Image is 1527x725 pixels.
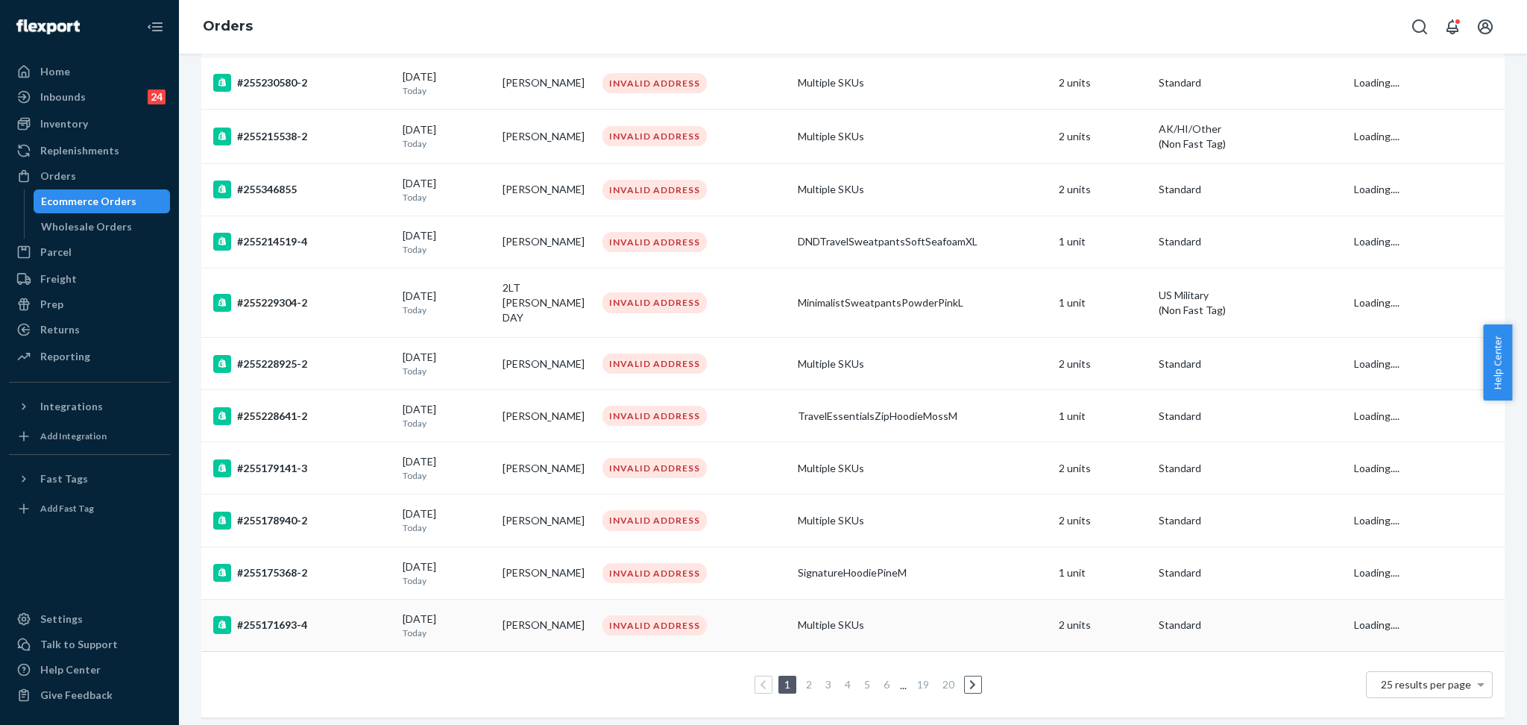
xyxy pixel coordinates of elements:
[148,90,166,104] div: 24
[403,191,491,204] p: Today
[213,407,391,425] div: #255228641-2
[602,126,707,146] div: INVALID ADDRESS
[497,109,596,163] td: [PERSON_NAME]
[914,678,932,691] a: Page 19
[822,678,834,691] a: Page 3
[1053,495,1153,547] td: 2 units
[213,74,391,92] div: #255230580-2
[1470,12,1500,42] button: Open account menu
[798,409,1047,424] div: TravelEssentialsZipHoodieMossM
[403,469,491,482] p: Today
[899,676,907,694] li: ...
[798,234,1047,249] div: DNDTravelSweatpantsSoftSeafoamXL
[40,90,86,104] div: Inbounds
[403,574,491,587] p: Today
[403,69,491,97] div: [DATE]
[1159,303,1342,318] div: (Non Fast Tag)
[602,406,707,426] div: INVALID ADDRESS
[41,219,132,234] div: Wholesale Orders
[1159,357,1342,371] p: Standard
[842,678,854,691] a: Page 4
[1438,12,1467,42] button: Open notifications
[9,85,170,109] a: Inbounds24
[203,18,253,34] a: Orders
[9,607,170,631] a: Settings
[403,559,491,587] div: [DATE]
[9,139,170,163] a: Replenishments
[1348,390,1505,442] td: Loading....
[16,19,80,34] img: Flexport logo
[1348,163,1505,216] td: Loading....
[9,497,170,521] a: Add Fast Tag
[497,599,596,651] td: [PERSON_NAME]
[792,495,1053,547] td: Multiple SKUs
[403,289,491,316] div: [DATE]
[213,512,391,530] div: #255178940-2
[1348,442,1505,495] td: Loading....
[213,459,391,477] div: #255179141-3
[40,637,118,652] div: Talk to Support
[213,294,391,312] div: #255229304-2
[1053,269,1153,338] td: 1 unit
[602,458,707,478] div: INVALID ADDRESS
[792,338,1053,390] td: Multiple SKUs
[1159,122,1342,136] p: AK/HI/Other
[602,180,707,200] div: INVALID ADDRESS
[939,678,957,691] a: Page 20
[1159,75,1342,90] p: Standard
[403,417,491,430] p: Today
[403,402,491,430] div: [DATE]
[497,216,596,268] td: [PERSON_NAME]
[1053,109,1153,163] td: 2 units
[213,355,391,373] div: #255228925-2
[40,143,119,158] div: Replenishments
[34,215,171,239] a: Wholesale Orders
[9,164,170,188] a: Orders
[602,615,707,635] div: INVALID ADDRESS
[40,116,88,131] div: Inventory
[40,430,107,442] div: Add Integration
[497,495,596,547] td: [PERSON_NAME]
[9,683,170,707] button: Give Feedback
[213,564,391,582] div: #255175368-2
[40,399,103,414] div: Integrations
[1348,216,1505,268] td: Loading....
[9,658,170,682] a: Help Center
[1053,547,1153,599] td: 1 unit
[497,57,596,109] td: [PERSON_NAME]
[497,390,596,442] td: [PERSON_NAME]
[40,64,70,79] div: Home
[1348,547,1505,599] td: Loading....
[1405,12,1435,42] button: Open Search Box
[403,243,491,256] p: Today
[1159,618,1342,633] p: Standard
[1159,136,1342,151] div: (Non Fast Tag)
[403,454,491,482] div: [DATE]
[497,338,596,390] td: [PERSON_NAME]
[403,506,491,534] div: [DATE]
[602,510,707,530] div: INVALID ADDRESS
[1348,57,1505,109] td: Loading....
[497,547,596,599] td: [PERSON_NAME]
[1348,269,1505,338] td: Loading....
[602,232,707,252] div: INVALID ADDRESS
[403,350,491,377] div: [DATE]
[1053,599,1153,651] td: 2 units
[40,169,76,183] div: Orders
[1483,324,1512,401] button: Help Center
[798,565,1047,580] div: SignatureHoodiePineM
[213,128,391,145] div: #255215538-2
[792,109,1053,163] td: Multiple SKUs
[1053,390,1153,442] td: 1 unit
[9,424,170,448] a: Add Integration
[1053,442,1153,495] td: 2 units
[140,12,170,42] button: Close Navigation
[881,678,892,691] a: Page 6
[861,678,873,691] a: Page 5
[792,163,1053,216] td: Multiple SKUs
[9,467,170,491] button: Fast Tags
[602,354,707,374] div: INVALID ADDRESS
[792,599,1053,651] td: Multiple SKUs
[792,57,1053,109] td: Multiple SKUs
